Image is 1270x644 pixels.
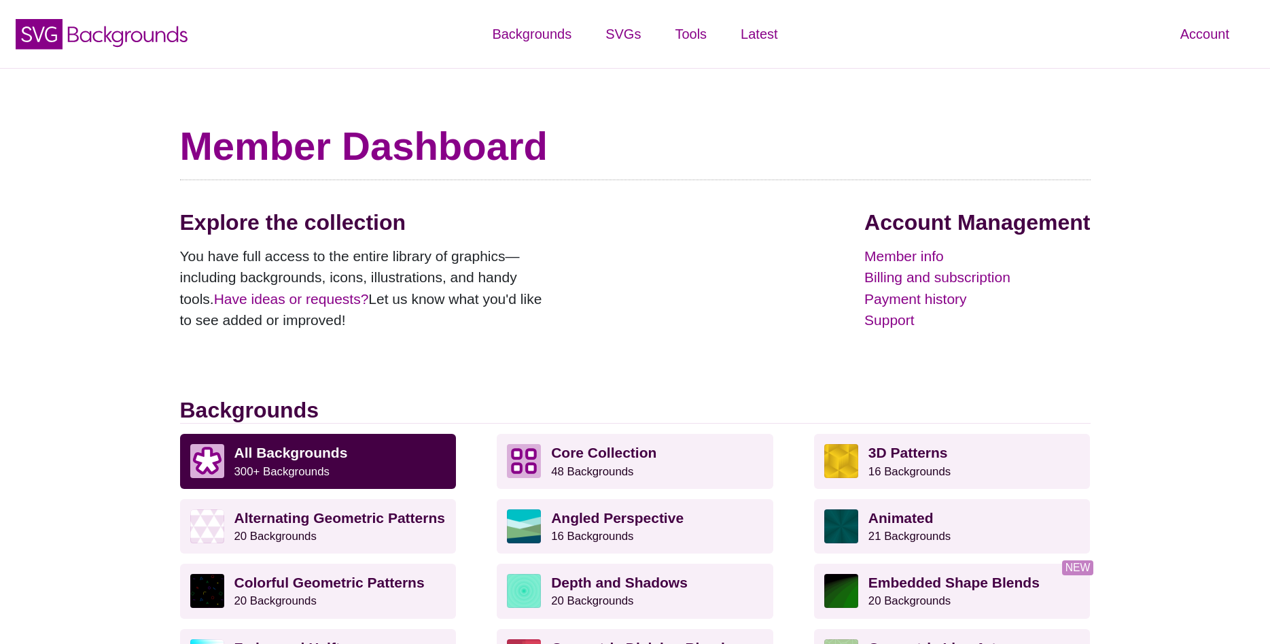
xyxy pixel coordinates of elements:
img: a rainbow pattern of outlined geometric shapes [190,574,224,608]
a: Angled Perspective16 Backgrounds [497,499,773,554]
small: 16 Backgrounds [868,465,951,478]
a: Have ideas or requests? [214,291,369,307]
a: Backgrounds [475,14,588,54]
a: Billing and subscription [864,267,1090,288]
a: All Backgrounds 300+ Backgrounds [180,434,457,488]
h2: Explore the collection [180,209,554,235]
h1: Member Dashboard [180,122,1091,170]
img: green rave light effect animated background [824,509,858,543]
a: Embedded Shape Blends20 Backgrounds [814,564,1091,618]
strong: Angled Perspective [551,510,684,526]
strong: All Backgrounds [234,445,348,460]
small: 21 Backgrounds [868,530,951,543]
strong: Alternating Geometric Patterns [234,510,445,526]
a: Account [1163,14,1246,54]
a: Support [864,309,1090,331]
img: abstract landscape with sky mountains and water [507,509,541,543]
a: Tools [658,14,724,54]
strong: Depth and Shadows [551,575,688,590]
strong: Colorful Geometric Patterns [234,575,425,590]
small: 16 Backgrounds [551,530,633,543]
img: fancy golden cube pattern [824,444,858,478]
a: Latest [724,14,794,54]
strong: 3D Patterns [868,445,948,460]
h2: Backgrounds [180,397,1091,424]
a: SVGs [588,14,658,54]
strong: Core Collection [551,445,656,460]
a: 3D Patterns16 Backgrounds [814,434,1091,488]
strong: Animated [868,510,934,526]
a: Colorful Geometric Patterns20 Backgrounds [180,564,457,618]
small: 20 Backgrounds [868,594,951,607]
a: Payment history [864,288,1090,310]
small: 48 Backgrounds [551,465,633,478]
a: Alternating Geometric Patterns20 Backgrounds [180,499,457,554]
small: 300+ Backgrounds [234,465,330,478]
small: 20 Backgrounds [551,594,633,607]
a: Member info [864,245,1090,267]
img: green to black rings rippling away from corner [824,574,858,608]
img: green layered rings within rings [507,574,541,608]
a: Animated21 Backgrounds [814,499,1091,554]
p: You have full access to the entire library of graphics—including backgrounds, icons, illustration... [180,245,554,331]
a: Depth and Shadows20 Backgrounds [497,564,773,618]
small: 20 Backgrounds [234,530,317,543]
small: 20 Backgrounds [234,594,317,607]
img: light purple and white alternating triangle pattern [190,509,224,543]
strong: Embedded Shape Blends [868,575,1040,590]
h2: Account Management [864,209,1090,235]
a: Core Collection 48 Backgrounds [497,434,773,488]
